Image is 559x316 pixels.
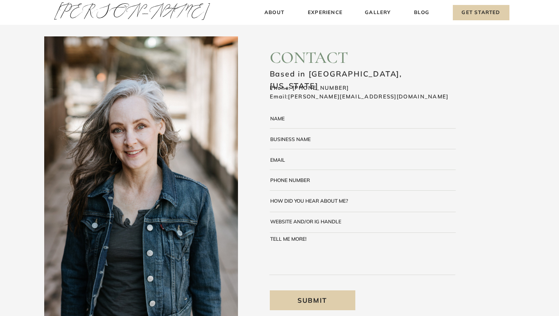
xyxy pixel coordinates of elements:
[307,8,344,17] a: Experience
[262,8,287,17] a: About
[288,93,448,100] a: [PERSON_NAME][EMAIL_ADDRESS][DOMAIN_NAME]
[412,8,431,17] a: Blog
[270,219,345,224] div: website and/or ig handle
[270,48,454,66] h2: contact
[270,177,323,182] div: Phone number
[270,236,323,241] div: tell me more!
[270,157,293,163] div: email
[364,8,392,17] a: Gallery
[453,5,509,20] a: Get Started
[270,136,327,141] div: business name
[270,198,353,203] div: how did you hear about me?
[270,290,355,310] a: Submit
[270,116,289,121] div: Name
[270,84,473,101] h3: Phone: [PHONE_NUMBER] Email:
[270,68,440,76] h3: Based in [GEOGRAPHIC_DATA], [US_STATE]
